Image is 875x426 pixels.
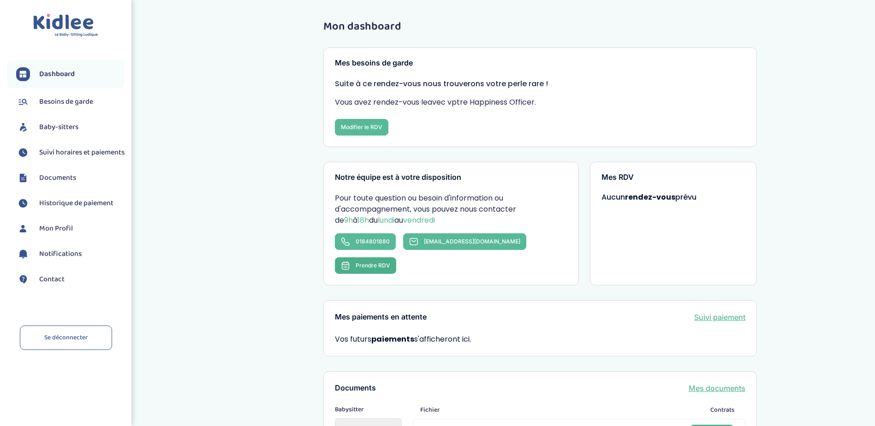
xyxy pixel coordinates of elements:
span: Documents [39,172,76,183]
button: Prendre RDV [335,257,396,274]
img: documents.svg [16,171,30,185]
span: Notifications [39,248,82,260]
strong: paiements [371,334,414,344]
h3: Documents [335,384,376,392]
span: Prendre RDV [356,262,390,269]
img: suivihoraire.svg [16,146,30,160]
h1: Mon dashboard [323,21,757,33]
span: Contact [39,274,65,285]
span: Fichier [420,405,440,415]
a: [EMAIL_ADDRESS][DOMAIN_NAME] [403,233,526,250]
p: Pour toute question ou besoin d'information ou d'accompagnement, vous pouvez nous contacter de à ... [335,193,567,226]
span: Vos futurs s'afficheront ici. [335,334,471,344]
h3: Mes paiements en attente [335,313,427,321]
span: 9h [344,215,353,225]
img: dashboard.svg [16,67,30,81]
img: notification.svg [16,247,30,261]
img: babysitters.svg [16,120,30,134]
h3: Mes RDV [601,173,745,182]
a: Mes documents [689,383,745,394]
span: Contrats [710,405,734,415]
span: lundi [378,215,394,225]
span: Dashboard [39,69,75,80]
a: Suivi paiement [694,312,745,323]
a: 0184801880 [335,233,396,250]
span: Mon Profil [39,223,73,234]
button: Modifier le RDV [335,119,388,136]
span: [EMAIL_ADDRESS][DOMAIN_NAME] [424,238,520,245]
a: Documents [16,171,125,185]
a: Mon Profil [16,222,125,236]
img: suivihoraire.svg [16,196,30,210]
span: 18h [357,215,369,225]
a: Se déconnecter [20,325,112,350]
a: Baby-sitters [16,120,125,134]
a: Dashboard [16,67,125,81]
span: vendredi [403,215,435,225]
p: Suite à ce rendez-vous nous trouverons votre perle rare ! [335,78,745,89]
img: logo.svg [33,14,98,37]
span: Besoins de garde [39,96,93,107]
span: Suivi horaires et paiements [39,147,125,158]
h3: Notre équipe est à votre disposition [335,173,567,182]
a: Notifications [16,247,125,261]
span: Historique de paiement [39,198,113,209]
a: Suivi horaires et paiements [16,146,125,160]
span: 0184801880 [356,238,390,245]
span: Babysitter [335,405,402,414]
h3: Mes besoins de garde [335,59,745,67]
span: Aucun prévu [601,192,696,202]
a: Besoins de garde [16,95,125,109]
img: contact.svg [16,272,30,286]
img: besoin.svg [16,95,30,109]
strong: rendez-vous [625,192,675,202]
p: Vous avez rendez-vous le avec vptre Happiness Officer. [335,97,745,108]
a: Contact [16,272,125,286]
span: Baby-sitters [39,122,78,133]
a: Historique de paiement [16,196,125,210]
img: profil.svg [16,222,30,236]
